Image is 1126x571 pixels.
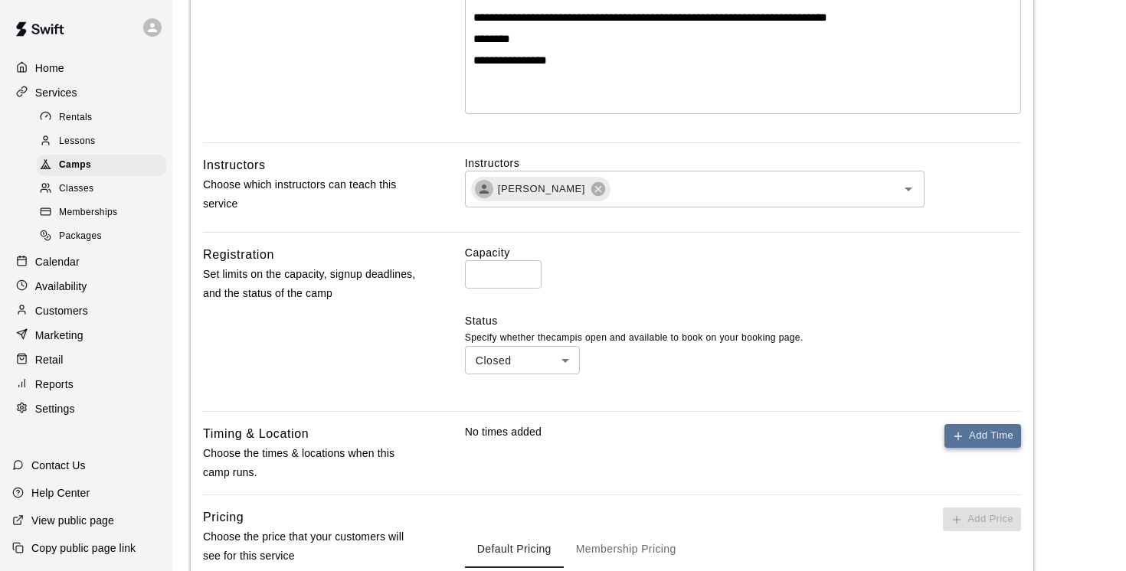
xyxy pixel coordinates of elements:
[37,131,166,152] div: Lessons
[35,254,80,269] p: Calendar
[35,377,74,392] p: Reports
[465,531,564,568] button: Default Pricing
[31,540,136,556] p: Copy public page link
[59,181,93,197] span: Classes
[35,85,77,100] p: Services
[471,177,610,201] div: [PERSON_NAME]
[35,60,64,76] p: Home
[465,245,1021,260] label: Capacity
[475,180,493,198] div: Davis Mabone
[37,178,166,200] div: Classes
[203,424,309,444] h6: Timing & Location
[59,205,117,220] span: Memberships
[35,328,83,343] p: Marketing
[31,458,86,473] p: Contact Us
[12,348,160,371] a: Retail
[31,513,114,528] p: View public page
[203,245,274,265] h6: Registration
[465,313,1021,328] label: Status
[37,202,166,224] div: Memberships
[12,397,160,420] a: Settings
[37,226,166,247] div: Packages
[12,57,160,80] a: Home
[203,175,416,214] p: Choose which instructors can teach this service
[59,229,102,244] span: Packages
[12,81,160,104] a: Services
[31,485,90,501] p: Help Center
[37,155,166,176] div: Camps
[37,201,172,225] a: Memberships
[59,134,96,149] span: Lessons
[203,527,416,566] p: Choose the price that your customers will see for this service
[37,129,172,153] a: Lessons
[37,225,172,249] a: Packages
[37,106,172,129] a: Rentals
[203,507,244,527] h6: Pricing
[465,346,580,374] div: Closed
[564,531,689,568] button: Membership Pricing
[35,352,64,367] p: Retail
[12,250,160,273] a: Calendar
[203,155,266,175] h6: Instructors
[203,444,416,482] p: Choose the times & locations when this camp runs.
[59,158,91,173] span: Camps
[37,154,172,178] a: Camps
[12,324,160,347] a: Marketing
[944,424,1021,448] button: Add Time
[35,303,88,318] p: Customers
[203,265,416,303] p: Set limits on the capacity, signup deadlines, and the status of the camp
[37,178,172,201] a: Classes
[465,331,1021,346] p: Specify whether the camp is open and available to book on your booking page.
[37,107,166,129] div: Rentals
[35,279,87,294] p: Availability
[35,401,75,416] p: Settings
[465,424,542,448] p: No times added
[12,299,160,322] a: Customers
[898,178,919,200] button: Open
[489,181,594,197] span: [PERSON_NAME]
[12,373,160,396] a: Reports
[59,110,93,126] span: Rentals
[465,155,1021,171] label: Instructors
[12,275,160,298] a: Availability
